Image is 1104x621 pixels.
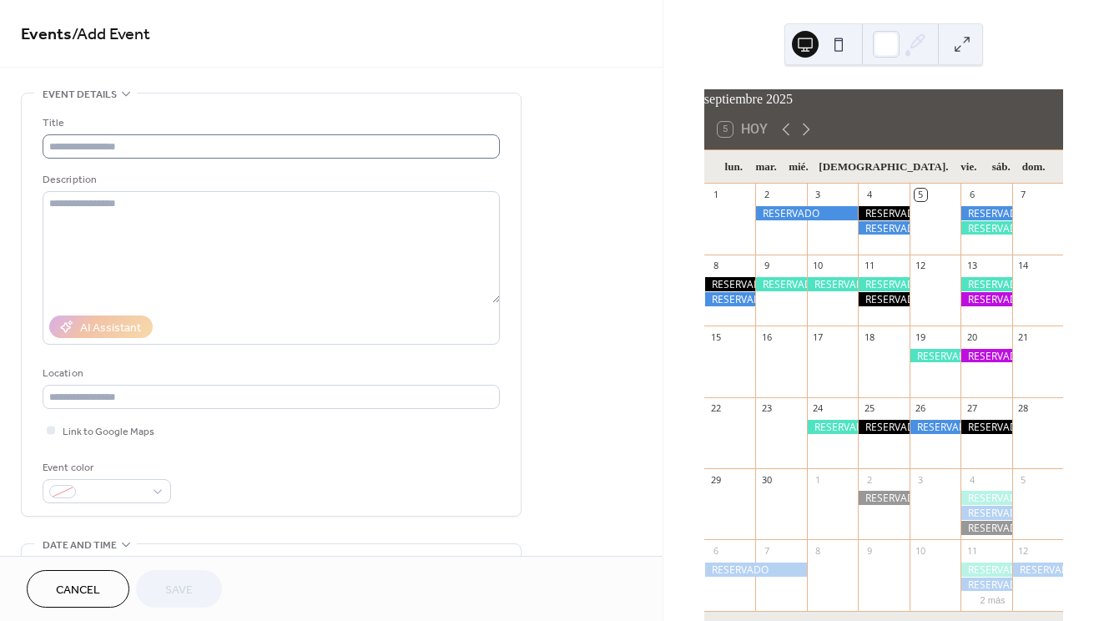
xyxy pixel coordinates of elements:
[704,277,755,291] div: RESERVADO
[858,491,909,505] div: RESERVADO
[910,420,960,434] div: RESERVADO
[704,292,755,306] div: RESERVADO
[858,221,909,235] div: RESERVADO
[960,349,1011,363] div: RESERVADO
[965,189,978,201] div: 6
[782,150,814,184] div: mié.
[812,473,824,486] div: 1
[709,260,722,272] div: 8
[960,521,1011,535] div: RESERVADO
[960,420,1011,434] div: RESERVADO
[812,402,824,415] div: 24
[709,473,722,486] div: 29
[1017,189,1030,201] div: 7
[910,349,960,363] div: RESERVADO
[960,491,1011,505] div: RESERVADO
[915,260,927,272] div: 12
[807,277,858,291] div: RESERVADO
[709,189,722,201] div: 1
[965,331,978,343] div: 20
[952,150,985,184] div: vie.
[814,150,952,184] div: [DEMOGRAPHIC_DATA].
[755,277,806,291] div: RESERVADO
[812,260,824,272] div: 10
[960,563,1011,577] div: RESERVADO
[709,331,722,343] div: 15
[43,365,497,382] div: Location
[27,570,129,608] button: Cancel
[760,189,773,201] div: 2
[863,331,875,343] div: 18
[985,150,1017,184] div: sáb.
[812,544,824,557] div: 8
[43,114,497,132] div: Title
[965,260,978,272] div: 13
[56,582,100,599] span: Cancel
[760,331,773,343] div: 16
[1017,260,1030,272] div: 14
[709,544,722,557] div: 6
[43,171,497,189] div: Description
[1017,473,1030,486] div: 5
[21,18,72,51] a: Events
[915,189,927,201] div: 5
[960,292,1011,306] div: RESERVADO
[915,544,927,557] div: 10
[960,506,1011,520] div: RESERVADO
[960,578,1011,592] div: RESERVADO
[960,221,1011,235] div: RESERVADO
[858,206,909,220] div: RESERVADO
[760,260,773,272] div: 9
[863,260,875,272] div: 11
[760,544,773,557] div: 7
[915,331,927,343] div: 19
[807,420,858,434] div: RESERVADO
[43,86,117,103] span: Event details
[750,150,783,184] div: mar.
[863,189,875,201] div: 4
[709,402,722,415] div: 22
[965,544,978,557] div: 11
[960,277,1011,291] div: RESERVADO
[704,563,807,577] div: RESERVADO
[915,402,927,415] div: 26
[960,206,1011,220] div: RESERVADO
[858,420,909,434] div: RESERVADO
[863,544,875,557] div: 9
[863,402,875,415] div: 25
[1017,402,1030,415] div: 28
[704,89,1063,109] div: septiembre 2025
[965,402,978,415] div: 27
[63,423,154,441] span: Link to Google Maps
[760,402,773,415] div: 23
[858,292,909,306] div: RESERVADO
[812,189,824,201] div: 3
[974,592,1012,606] button: 2 más
[812,331,824,343] div: 17
[755,206,858,220] div: RESERVADO
[43,537,117,554] span: Date and time
[1012,563,1063,577] div: RESERVADO
[965,473,978,486] div: 4
[718,150,750,184] div: lun.
[915,473,927,486] div: 3
[1017,150,1050,184] div: dom.
[1017,331,1030,343] div: 21
[858,277,909,291] div: RESERVADO
[43,459,168,477] div: Event color
[72,18,150,51] span: / Add Event
[760,473,773,486] div: 30
[1017,544,1030,557] div: 12
[863,473,875,486] div: 2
